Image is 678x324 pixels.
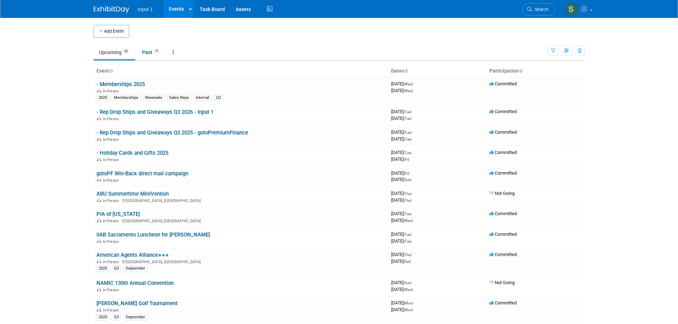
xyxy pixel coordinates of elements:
[97,137,101,141] img: In-Person Event
[97,308,101,312] img: In-Person Event
[97,198,101,202] img: In-Person Event
[94,25,129,38] button: Add Event
[96,252,169,258] a: American Agents Alliance
[94,65,388,77] th: Event
[487,65,585,77] th: Participation
[489,129,517,135] span: Committed
[404,171,409,175] span: (Fri)
[388,65,487,77] th: Dates
[153,49,161,54] span: 77
[404,239,411,243] span: (Tue)
[214,95,223,101] div: Q2
[103,219,121,223] span: In-Person
[96,197,385,203] div: [GEOGRAPHIC_DATA], [GEOGRAPHIC_DATA]
[391,150,414,155] span: [DATE]
[391,109,414,114] span: [DATE]
[391,280,414,285] span: [DATE]
[404,253,411,257] span: (Thu)
[404,131,411,134] span: (Tue)
[412,191,414,196] span: -
[96,129,248,136] a: - Rep Drop Ships and Giveaways Q3 2025 - gotoPremiumFinance
[391,156,409,162] span: [DATE]
[96,150,168,156] a: - Holiday Cards and Gifts 2025
[391,252,414,257] span: [DATE]
[137,46,166,59] a: Past77
[404,117,411,121] span: (Tue)
[96,109,214,115] a: - Rep Drop Ships and Giveaways Q3 2026 - Input 1
[412,150,414,155] span: -
[96,170,188,177] a: gotoPF Win-Back direct mail campaign
[94,46,135,59] a: Upcoming32
[96,211,140,217] a: PIA of [US_STATE]
[391,129,414,135] span: [DATE]
[404,110,411,114] span: (Tue)
[96,191,169,197] a: ABU Summertime MiniVention
[489,150,517,155] span: Committed
[489,280,515,285] span: Not Going
[391,177,411,182] span: [DATE]
[391,259,411,264] span: [DATE]
[103,117,121,121] span: In-Person
[391,287,413,292] span: [DATE]
[103,308,121,313] span: In-Person
[391,211,414,216] span: [DATE]
[97,239,101,243] img: In-Person Event
[404,178,411,182] span: (Sun)
[96,314,109,320] div: 2025
[391,81,415,86] span: [DATE]
[489,170,517,176] span: Committed
[96,95,109,101] div: 2025
[404,308,413,312] span: (Mon)
[97,260,101,263] img: In-Person Event
[122,49,130,54] span: 32
[391,170,411,176] span: [DATE]
[391,218,413,223] span: [DATE]
[404,260,411,264] span: (Sat)
[391,197,411,203] span: [DATE]
[103,239,121,244] span: In-Person
[412,280,414,285] span: -
[404,82,413,86] span: (Wed)
[103,260,121,264] span: In-Person
[112,314,121,320] div: Q3
[532,7,548,12] span: Search
[489,252,517,257] span: Committed
[96,218,385,223] div: [GEOGRAPHIC_DATA], [GEOGRAPHIC_DATA]
[489,191,515,196] span: Not Going
[414,81,415,86] span: -
[194,95,211,101] div: Internal
[391,88,413,93] span: [DATE]
[404,198,411,202] span: (Thu)
[123,265,147,272] div: September
[391,136,411,142] span: [DATE]
[489,211,517,216] span: Committed
[522,3,555,16] a: Search
[96,259,385,264] div: [GEOGRAPHIC_DATA], [GEOGRAPHIC_DATA]
[96,300,178,307] a: [PERSON_NAME] Golf Tournament
[404,151,411,155] span: (Tue)
[489,109,517,114] span: Committed
[96,232,210,238] a: IIAB Sacramento Luncheon for [PERSON_NAME]
[112,265,121,272] div: Q3
[404,68,408,74] a: Sort by Start Date
[404,281,411,285] span: (Sun)
[96,81,145,87] a: - Memberships 2025
[103,288,121,292] span: In-Person
[97,288,101,291] img: In-Person Event
[167,95,191,101] div: Sales Reps
[391,116,411,121] span: [DATE]
[414,300,415,306] span: -
[391,300,415,306] span: [DATE]
[391,232,414,237] span: [DATE]
[404,288,413,292] span: (Wed)
[410,170,411,176] span: -
[109,68,113,74] a: Sort by Event Name
[97,89,101,92] img: In-Person Event
[143,95,164,101] div: Renewals
[412,129,414,135] span: -
[404,233,411,237] span: (Tue)
[391,238,411,244] span: [DATE]
[94,6,129,13] img: ExhibitDay
[97,178,101,182] img: In-Person Event
[519,68,522,74] a: Sort by Participation Type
